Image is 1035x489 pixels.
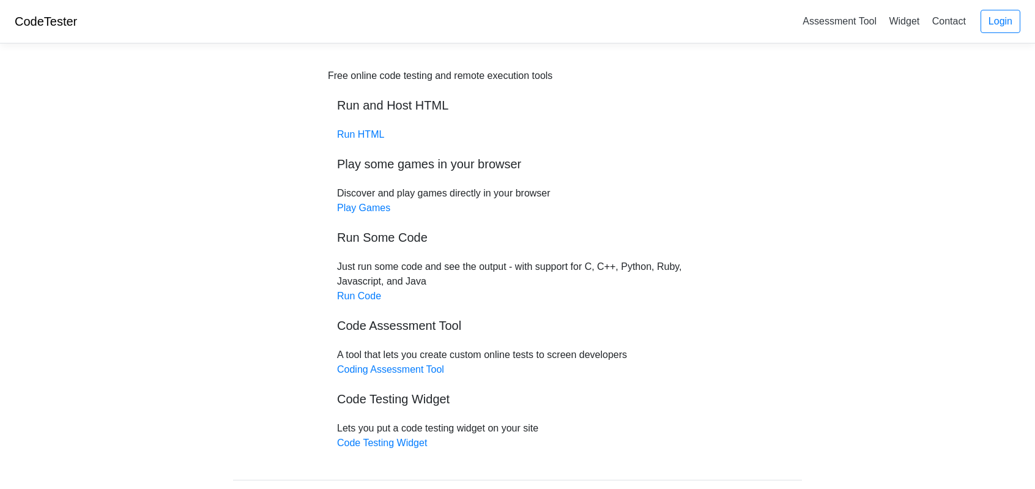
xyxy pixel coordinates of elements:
h5: Play some games in your browser [337,157,698,171]
div: Free online code testing and remote execution tools [328,69,552,83]
a: Coding Assessment Tool [337,364,444,375]
a: Run Code [337,291,381,301]
a: Widget [884,11,924,31]
a: Code Testing Widget [337,438,427,448]
a: Run HTML [337,129,384,140]
a: Assessment Tool [798,11,881,31]
a: CodeTester [15,15,77,28]
h5: Code Testing Widget [337,392,698,406]
div: Discover and play games directly in your browser Just run some code and see the output - with sup... [328,69,707,450]
a: Contact [927,11,971,31]
h5: Code Assessment Tool [337,318,698,333]
h5: Run and Host HTML [337,98,698,113]
a: Login [981,10,1020,33]
h5: Run Some Code [337,230,698,245]
a: Play Games [337,203,390,213]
